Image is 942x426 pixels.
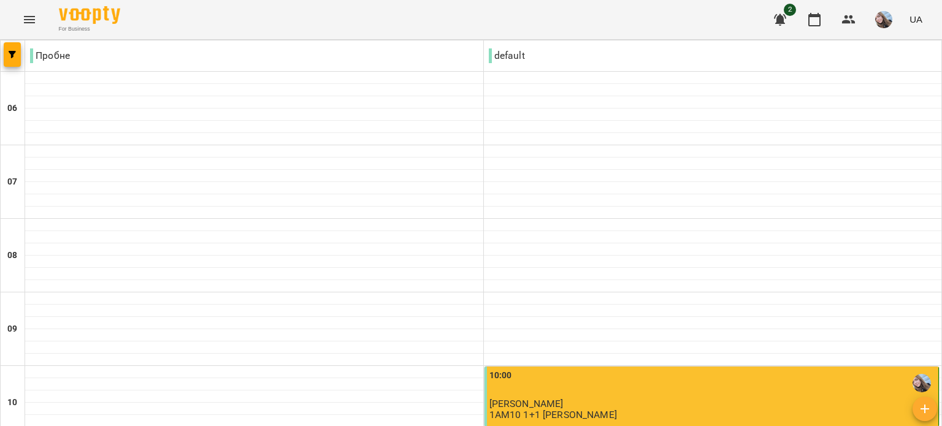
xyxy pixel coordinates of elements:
img: Крівенчук Анастасія Ігорівна [913,374,931,392]
label: 10:00 [489,369,512,382]
h6: 06 [7,102,17,115]
button: Створити урок [913,397,937,421]
p: 1АМ10 1+1 [PERSON_NAME] [489,409,617,420]
p: Пробне [30,48,70,63]
h6: 09 [7,322,17,336]
span: For Business [59,25,120,33]
button: UA [905,8,927,31]
h6: 10 [7,396,17,409]
img: bf9a92cc88290a008437499403f6dd0a.jpg [875,11,892,28]
p: default [489,48,525,63]
span: [PERSON_NAME] [489,398,564,409]
span: UA [909,13,922,26]
button: Menu [15,5,44,34]
img: Voopty Logo [59,6,120,24]
span: 2 [784,4,796,16]
h6: 08 [7,249,17,262]
h6: 07 [7,175,17,189]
